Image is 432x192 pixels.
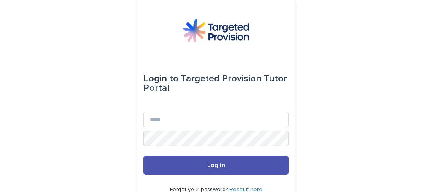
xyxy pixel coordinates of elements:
[143,68,289,99] div: Targeted Provision Tutor Portal
[183,19,249,42] img: M5nRWzHhSzIhMunXDL62
[143,156,289,175] button: Log in
[207,162,225,168] span: Log in
[143,74,178,83] span: Login to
